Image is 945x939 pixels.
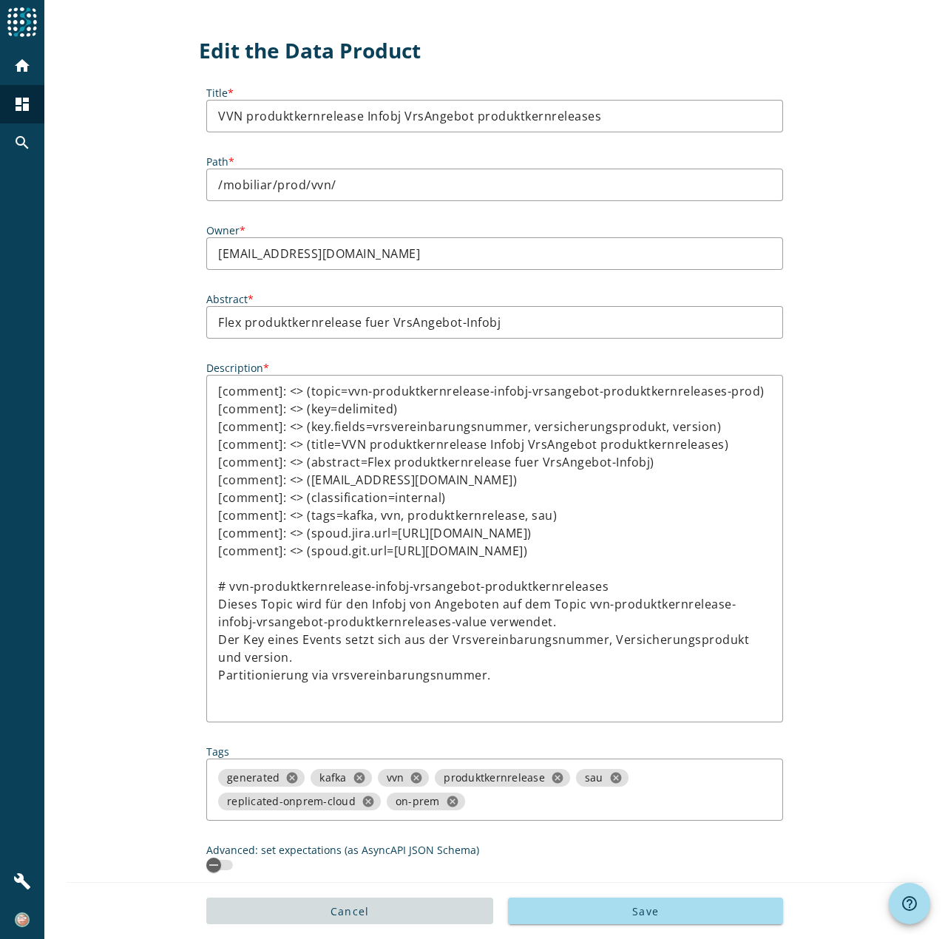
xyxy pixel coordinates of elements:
img: spoud-logo.svg [7,7,37,37]
h1: Edit the Data Product [199,36,790,64]
span: produktkernrelease [444,770,545,785]
mat-icon: cancel [362,795,375,808]
label: Owner [206,223,783,237]
img: 8006bfb5137ba185ffdf53ea38d26b4d [15,912,30,927]
label: Abstract [206,292,783,306]
label: Tags [206,745,783,759]
mat-icon: cancel [285,771,299,784]
mat-icon: search [13,134,31,152]
mat-icon: cancel [609,771,623,784]
label: Description [206,361,783,375]
mat-icon: help_outline [901,895,918,912]
button: Save [508,898,783,924]
span: kafka [319,770,346,785]
mat-icon: cancel [551,771,564,784]
span: vvn [387,770,404,785]
mat-icon: cancel [410,771,423,784]
label: Title [206,86,783,100]
mat-icon: cancel [353,771,366,784]
span: generated [227,770,280,785]
mat-icon: dashboard [13,95,31,113]
mat-icon: cancel [446,795,459,808]
label: Advanced: set expectations (as AsyncAPI JSON Schema) [206,843,783,857]
span: on-prem [396,794,440,809]
span: Cancel [331,904,370,918]
button: Cancel [206,898,493,924]
label: Path [206,155,783,169]
mat-icon: build [13,872,31,890]
span: replicated-onprem-cloud [227,794,356,809]
span: sau [585,770,603,785]
span: Save [632,904,659,918]
mat-icon: home [13,57,31,75]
